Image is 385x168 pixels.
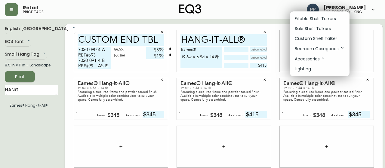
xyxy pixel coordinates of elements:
textarea: SPRING 6'X9' RUG [18,25,83,41]
textarea: NATURAL [18,44,83,60]
p: Accessories [295,56,325,62]
p: Custom Shelf Talker [295,35,337,42]
p: Bedroom Casegoods [295,45,345,52]
p: Sale Shelf Talkers [295,26,331,32]
p: Fillable Shelf Talkers [295,16,336,22]
p: Lighting [295,66,311,72]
